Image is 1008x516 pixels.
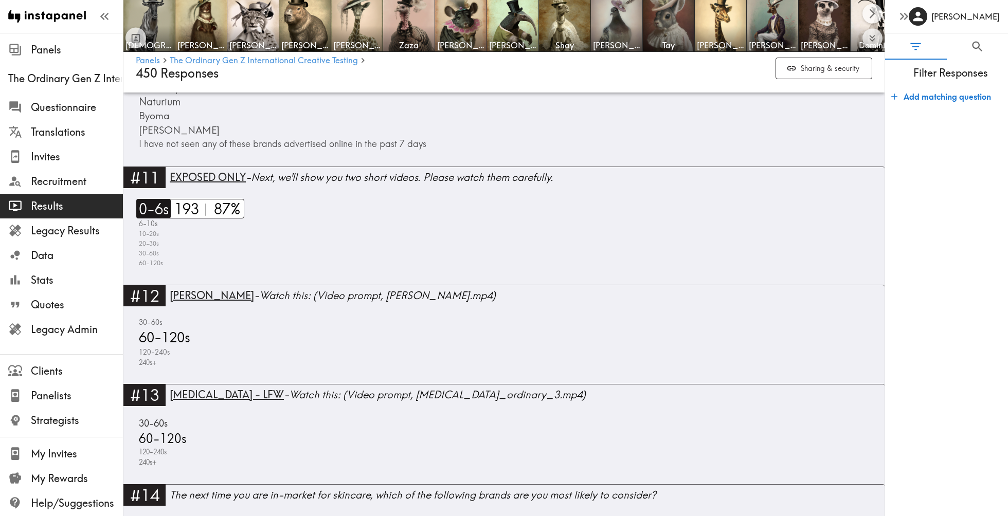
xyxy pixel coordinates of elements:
[8,71,123,86] span: The Ordinary Gen Z International Creative Testing
[489,40,536,51] span: [PERSON_NAME]
[970,40,984,53] span: Search
[136,358,156,368] span: 240s+
[136,258,163,268] span: 60-120s
[31,471,123,486] span: My Rewards
[136,66,219,81] span: 450 Responses
[123,167,885,195] a: #11EXPOSED ONLY-Next, we'll show you two short videos. Please watch them carefully.
[123,167,166,188] div: #11
[170,388,284,401] span: [MEDICAL_DATA] - LFW
[170,170,885,185] div: - Next, we'll show you two short videos. Please watch them carefully.
[31,447,123,461] span: My Invites
[136,417,168,430] span: 30-60s
[170,171,246,183] span: EXPOSED ONLY
[862,4,883,24] button: Scroll right
[887,86,995,107] button: Add matching question
[593,40,640,51] span: [PERSON_NAME]
[437,40,484,51] span: [PERSON_NAME]
[136,56,160,66] a: Panels
[136,123,220,137] span: [PERSON_NAME]
[136,328,190,347] span: 60-120s
[931,11,1000,22] h6: [PERSON_NAME]
[697,40,744,51] span: [PERSON_NAME]
[136,317,163,328] span: 30-60s
[31,199,123,213] span: Results
[801,40,848,51] span: [PERSON_NAME]
[177,40,225,51] span: [PERSON_NAME]
[385,40,433,51] span: Zaza
[170,388,885,402] div: - Watch this: (Video prompt, [MEDICAL_DATA]_ordinary_3.mp4)
[31,413,123,428] span: Strategists
[136,447,167,457] span: 120-240s
[170,56,358,66] a: The Ordinary Gen Z International Creative Testing
[123,384,885,412] a: #13[MEDICAL_DATA] - LFW-Watch this: (Video prompt, [MEDICAL_DATA]_ordinary_3.mp4)
[31,322,123,337] span: Legacy Admin
[170,289,254,302] span: [PERSON_NAME]
[136,430,187,447] span: 60-120s
[123,285,166,306] div: #12
[31,100,123,115] span: Questionnaire
[136,218,157,229] span: 6-10s
[645,40,692,51] span: Tay
[31,224,123,238] span: Legacy Results
[776,58,872,80] button: Sharing & security
[31,389,123,403] span: Panelists
[31,496,123,510] span: Help/Suggestions
[31,364,123,378] span: Clients
[136,109,170,123] span: Byoma
[541,40,588,51] span: Shay
[31,298,123,312] span: Quotes
[136,137,426,150] span: I have not seen any of these brands advertised online in the past 7 days
[862,28,883,48] button: Expand to show all items
[136,229,159,239] span: 10-20s
[31,150,123,164] span: Invites
[136,249,159,259] span: 30-60s
[170,488,885,502] div: The next time you are in-market for skincare, which of the following brands are you most likely t...
[31,43,123,57] span: Panels
[853,40,900,51] span: Dominion
[281,40,329,51] span: [PERSON_NAME]
[31,125,123,139] span: Translations
[125,28,146,48] button: Toggle between responses and questions
[885,33,947,60] button: Filter Responses
[123,484,166,506] div: #14
[31,273,123,287] span: Stats
[31,248,123,263] span: Data
[136,239,159,249] span: 20-30s
[123,285,885,313] a: #12[PERSON_NAME]-Watch this: (Video prompt, [PERSON_NAME].mp4)
[31,174,123,189] span: Recruitment
[136,95,181,109] span: Naturium
[893,66,1008,80] span: Filter Responses
[125,40,173,51] span: [DEMOGRAPHIC_DATA]
[123,384,166,406] div: #13
[229,40,277,51] span: [PERSON_NAME]
[749,40,796,51] span: [PERSON_NAME]
[333,40,381,51] span: [PERSON_NAME]
[136,347,170,357] span: 120-240s
[136,199,169,219] span: 0-6s
[170,288,885,303] div: - Watch this: (Video prompt, [PERSON_NAME].mp4)
[123,484,885,512] a: #14The next time you are in-market for skincare, which of the following brands are you most likel...
[136,457,157,467] span: 240s+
